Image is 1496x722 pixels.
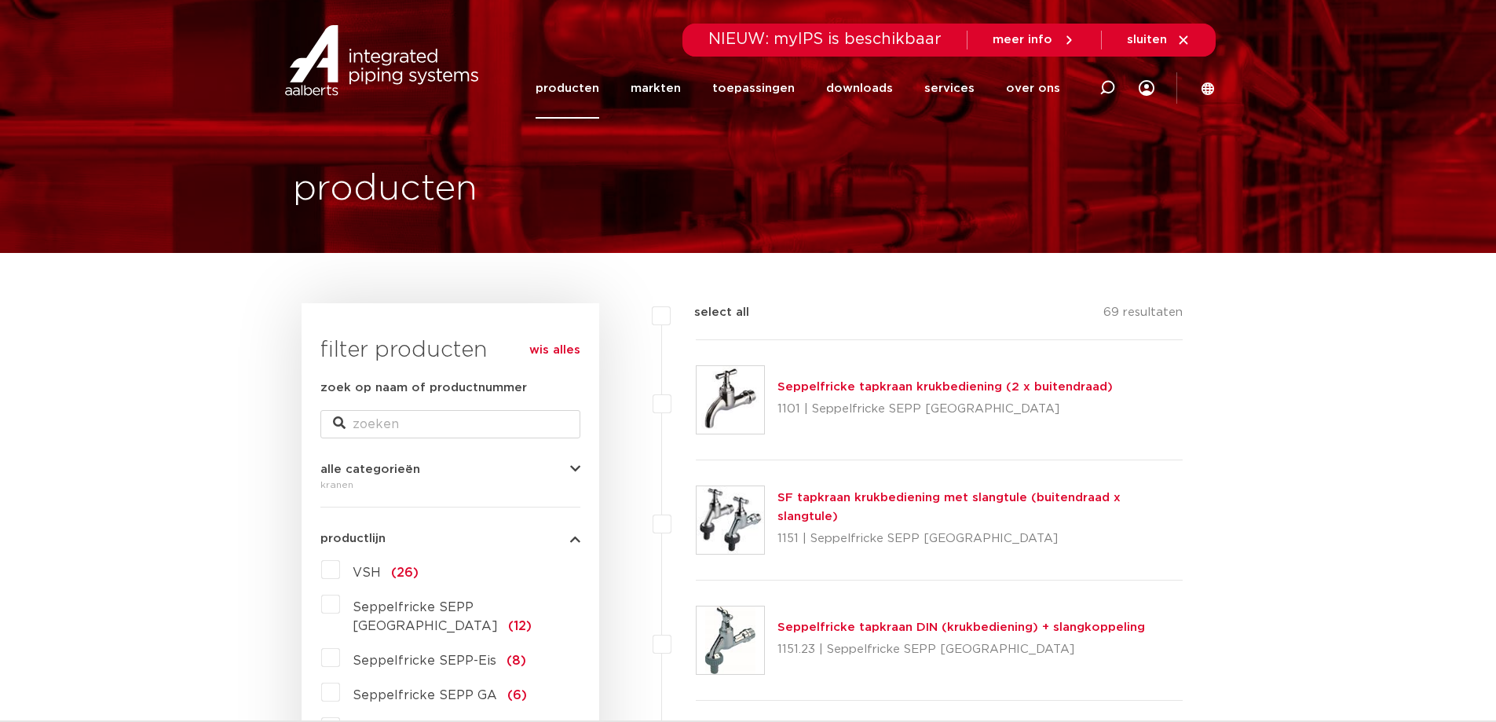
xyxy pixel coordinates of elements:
span: Seppelfricke SEPP GA [353,689,497,702]
a: toepassingen [712,58,795,119]
p: 1101 | Seppelfricke SEPP [GEOGRAPHIC_DATA] [777,397,1113,422]
p: 69 resultaten [1103,303,1183,328]
h1: producten [293,164,477,214]
a: markten [631,58,681,119]
a: producten [536,58,599,119]
label: zoek op naam of productnummer [320,379,527,398]
button: productlijn [320,533,580,544]
a: over ons [1006,58,1060,119]
a: Seppelfricke tapkraan DIN (krukbediening) + slangkoppeling [777,621,1145,633]
span: NIEUW: myIPS is beschikbaar [708,31,942,47]
img: Thumbnail for SF tapkraan krukbediening met slangtule (buitendraad x slangtule) [697,486,764,554]
p: 1151.23 | Seppelfricke SEPP [GEOGRAPHIC_DATA] [777,637,1145,662]
span: Seppelfricke SEPP-Eis [353,654,496,667]
a: sluiten [1127,33,1191,47]
label: select all [671,303,749,322]
span: meer info [993,34,1052,46]
img: Thumbnail for Seppelfricke tapkraan DIN (krukbediening) + slangkoppeling [697,607,764,674]
h3: filter producten [320,335,580,366]
a: SF tapkraan krukbediening met slangtule (buitendraad x slangtule) [777,492,1121,522]
a: meer info [993,33,1076,47]
a: Seppelfricke tapkraan krukbediening (2 x buitendraad) [777,381,1113,393]
p: 1151 | Seppelfricke SEPP [GEOGRAPHIC_DATA] [777,526,1183,552]
span: alle categorieën [320,464,420,475]
div: kranen [320,475,580,494]
span: (6) [507,689,527,702]
span: (26) [391,566,419,579]
span: VSH [353,566,381,579]
img: Thumbnail for Seppelfricke tapkraan krukbediening (2 x buitendraad) [697,366,764,434]
a: services [924,58,975,119]
span: (8) [507,654,526,667]
button: alle categorieën [320,464,580,475]
span: (12) [508,620,532,632]
span: productlijn [320,533,386,544]
input: zoeken [320,410,580,438]
span: sluiten [1127,34,1167,46]
nav: Menu [536,58,1060,119]
span: Seppelfricke SEPP [GEOGRAPHIC_DATA] [353,601,498,632]
a: wis alles [529,341,580,360]
a: downloads [826,58,893,119]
